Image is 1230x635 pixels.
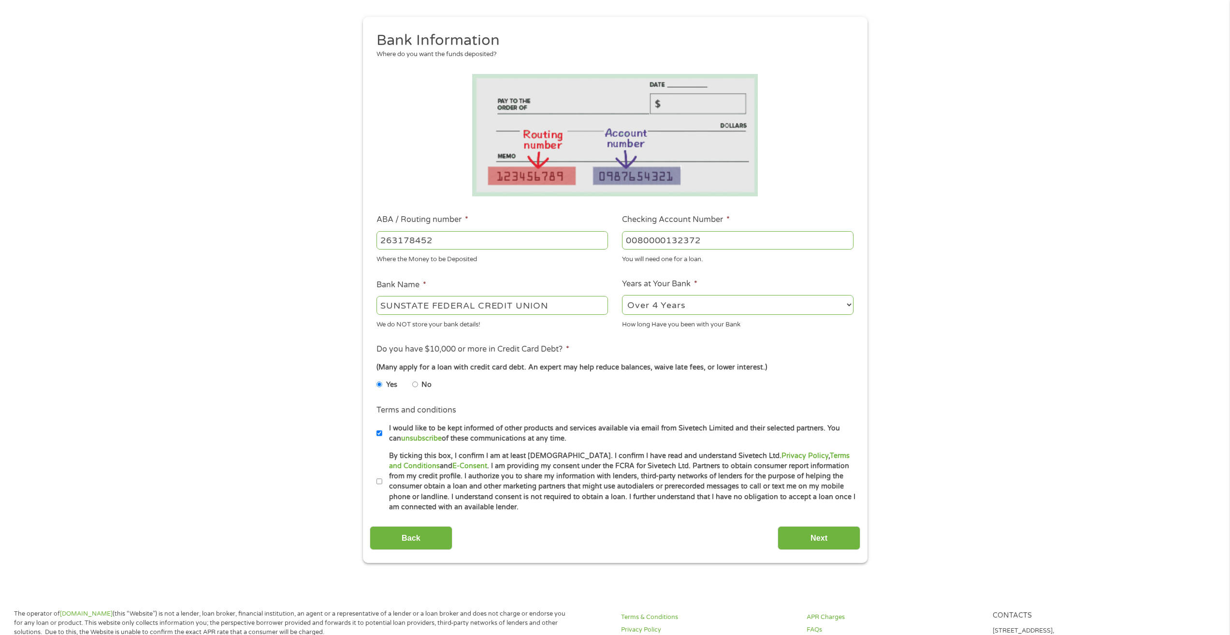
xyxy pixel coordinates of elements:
[807,613,981,622] a: APR Charges
[60,610,113,618] a: [DOMAIN_NAME]
[376,31,846,50] h2: Bank Information
[376,316,608,329] div: We do NOT store your bank details!
[621,625,795,635] a: Privacy Policy
[370,526,452,550] input: Back
[376,231,608,250] input: 263177916
[622,231,854,250] input: 345634636
[993,611,1167,620] h4: Contacts
[376,362,853,373] div: (Many apply for a loan with credit card debt. An expert may help reduce balances, waive late fees...
[622,279,697,289] label: Years at Your Bank
[781,452,828,460] a: Privacy Policy
[376,344,569,354] label: Do you have $10,000 or more in Credit Card Debt?
[778,526,860,550] input: Next
[376,280,426,290] label: Bank Name
[376,251,608,265] div: Where the Money to be Deposited
[622,215,730,225] label: Checking Account Number
[376,215,468,225] label: ABA / Routing number
[452,462,487,470] a: E-Consent
[621,613,795,622] a: Terms & Conditions
[386,380,397,390] label: Yes
[622,251,854,265] div: You will need one for a loan.
[401,434,442,443] a: unsubscribe
[376,50,846,59] div: Where do you want the funds deposited?
[382,423,856,444] label: I would like to be kept informed of other products and services available via email from Sivetech...
[472,74,758,196] img: Routing number location
[807,625,981,635] a: FAQs
[421,380,432,390] label: No
[382,451,856,513] label: By ticking this box, I confirm I am at least [DEMOGRAPHIC_DATA]. I confirm I have read and unders...
[622,316,854,329] div: How long Have you been with your Bank
[376,405,456,415] label: Terms and conditions
[389,452,850,470] a: Terms and Conditions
